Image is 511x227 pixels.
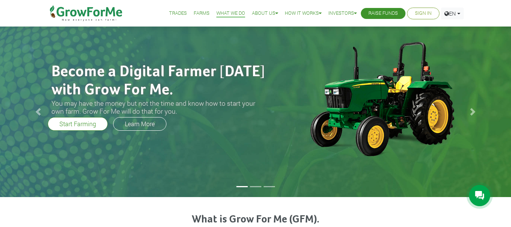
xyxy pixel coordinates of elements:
[194,9,210,17] a: Farms
[368,9,398,17] a: Raise Funds
[51,63,267,99] h2: Become a Digital Farmer [DATE] with Grow For Me.
[48,117,108,131] a: Start Farming
[441,8,464,19] a: EN
[252,9,278,17] a: About Us
[216,9,245,17] a: What We Do
[285,9,322,17] a: How it Works
[53,213,459,226] h3: What is Grow For Me (GFM).
[51,99,267,115] h3: You may have the money but not the time and know how to start your own farm. Grow For Me will do ...
[415,9,432,17] a: Sign In
[169,9,187,17] a: Trades
[113,117,166,131] a: Learn More
[328,9,357,17] a: Investors
[297,38,466,159] img: growforme image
